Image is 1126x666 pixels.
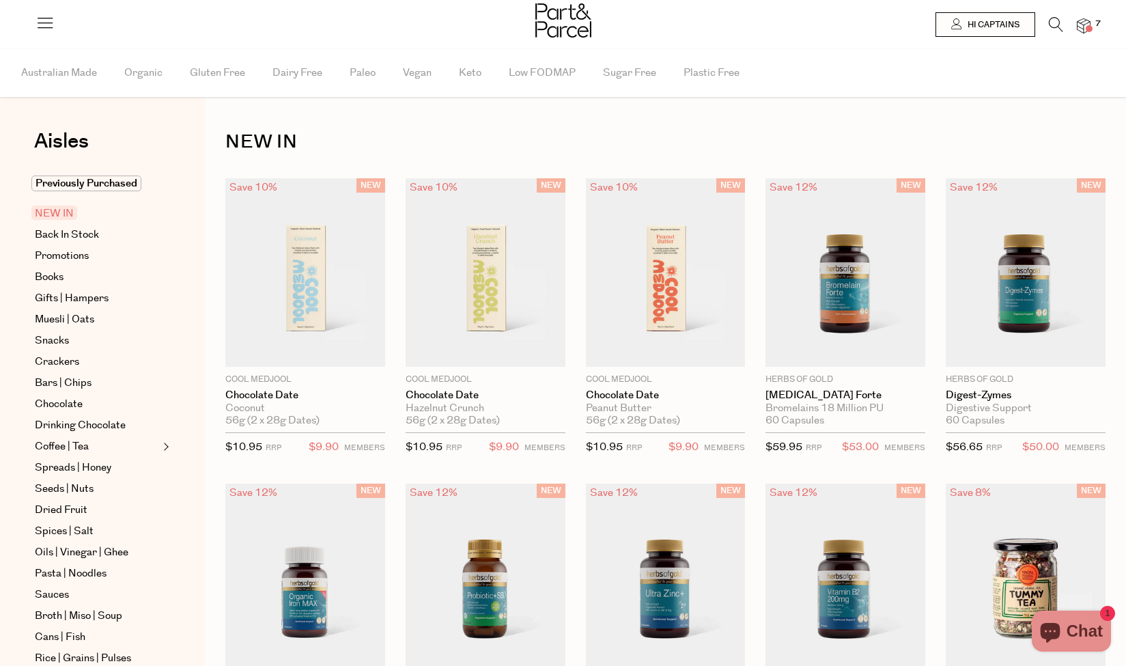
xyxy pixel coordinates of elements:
[35,311,94,328] span: Muesli | Oats
[225,389,385,402] a: Chocolate Date
[35,629,85,646] span: Cans | Fish
[35,311,159,328] a: Muesli | Oats
[716,178,745,193] span: NEW
[350,49,376,97] span: Paleo
[160,439,169,455] button: Expand/Collapse Coffee | Tea
[35,248,89,264] span: Promotions
[35,396,83,413] span: Chocolate
[35,502,87,518] span: Dried Fruit
[35,481,159,497] a: Seeds | Nuts
[225,402,385,415] div: Coconut
[668,439,699,456] span: $9.90
[35,206,159,222] a: NEW IN
[35,587,159,603] a: Sauces
[35,417,126,434] span: Drinking Chocolate
[35,248,159,264] a: Promotions
[586,402,746,415] div: Peanut Butter
[35,523,94,540] span: Spices | Salt
[986,443,1002,453] small: RRP
[35,354,159,370] a: Crackers
[35,608,122,624] span: Broth | Miso | Soup
[1077,18,1090,33] a: 7
[35,481,94,497] span: Seeds | Nuts
[586,178,746,367] img: Chocolate Date
[35,608,159,624] a: Broth | Miso | Soup
[842,439,879,456] span: $53.00
[272,49,322,97] span: Dairy Free
[225,126,1106,158] h1: NEW IN
[406,415,500,427] span: 56g (2 x 28g Dates)
[124,49,163,97] span: Organic
[35,176,159,192] a: Previously Purchased
[586,484,642,502] div: Save 12%
[35,439,89,455] span: Coffee | Tea
[34,126,89,156] span: Aisles
[1077,178,1106,193] span: NEW
[35,629,159,646] a: Cans | Fish
[946,178,1106,367] img: Digest-Zymes
[31,206,77,220] span: NEW IN
[225,415,320,427] span: 56g (2 x 28g Dates)
[524,443,565,453] small: MEMBERS
[35,375,159,391] a: Bars | Chips
[806,443,821,453] small: RRP
[406,374,565,386] p: Cool Medjool
[35,544,128,561] span: Oils | Vinegar | Ghee
[704,443,745,453] small: MEMBERS
[35,587,69,603] span: Sauces
[765,374,925,386] p: Herbs of Gold
[190,49,245,97] span: Gluten Free
[603,49,656,97] span: Sugar Free
[586,389,746,402] a: Chocolate Date
[897,178,925,193] span: NEW
[35,269,159,286] a: Books
[225,484,281,502] div: Save 12%
[964,19,1019,31] span: Hi Captains
[1065,443,1106,453] small: MEMBERS
[266,443,281,453] small: RRP
[35,290,159,307] a: Gifts | Hampers
[35,523,159,540] a: Spices | Salt
[946,402,1106,415] div: Digestive Support
[35,290,109,307] span: Gifts | Hampers
[35,227,159,243] a: Back In Stock
[21,49,97,97] span: Australian Made
[765,178,925,367] img: Bromelain Forte
[765,178,821,197] div: Save 12%
[586,178,642,197] div: Save 10%
[509,49,576,97] span: Low FODMAP
[535,3,591,38] img: Part&Parcel
[309,439,339,456] span: $9.90
[35,333,159,349] a: Snacks
[765,440,802,454] span: $59.95
[35,333,69,349] span: Snacks
[684,49,740,97] span: Plastic Free
[897,484,925,498] span: NEW
[884,443,925,453] small: MEMBERS
[406,440,442,454] span: $10.95
[586,415,680,427] span: 56g (2 x 28g Dates)
[946,484,995,502] div: Save 8%
[35,544,159,561] a: Oils | Vinegar | Ghee
[716,484,745,498] span: NEW
[537,484,565,498] span: NEW
[765,402,925,415] div: Bromelains 18 Million PU
[946,389,1106,402] a: Digest-Zymes
[356,178,385,193] span: NEW
[765,389,925,402] a: [MEDICAL_DATA] Forte
[935,12,1035,37] a: Hi Captains
[356,484,385,498] span: NEW
[35,502,159,518] a: Dried Fruit
[406,178,565,367] img: Chocolate Date
[626,443,642,453] small: RRP
[35,460,159,476] a: Spreads | Honey
[35,439,159,455] a: Coffee | Tea
[765,484,821,502] div: Save 12%
[946,440,983,454] span: $56.65
[406,484,462,502] div: Save 12%
[35,396,159,413] a: Chocolate
[35,460,111,476] span: Spreads | Honey
[225,178,281,197] div: Save 10%
[225,440,262,454] span: $10.95
[586,374,746,386] p: Cool Medjool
